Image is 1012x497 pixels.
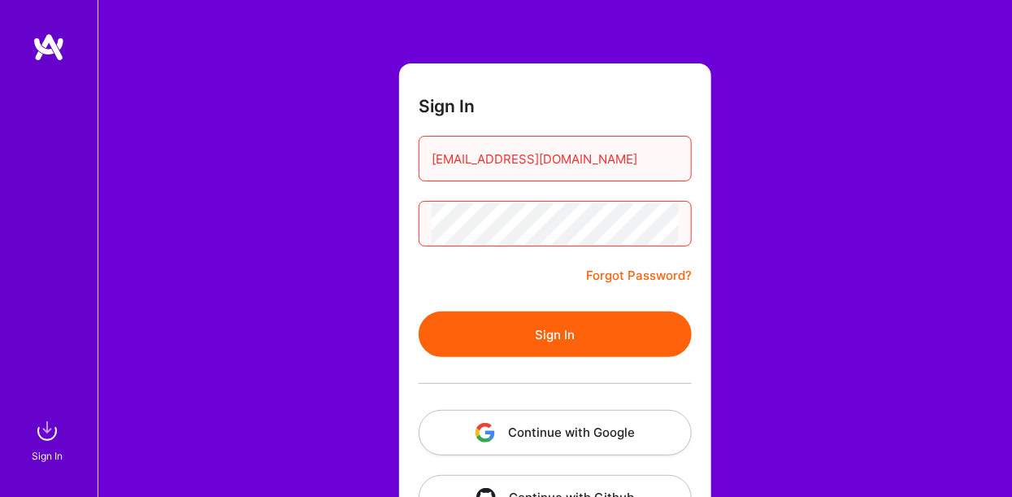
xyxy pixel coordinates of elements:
div: Sign In [32,447,63,464]
h3: Sign In [419,96,475,116]
a: Forgot Password? [586,266,692,286]
img: icon [476,423,495,443]
a: sign inSign In [34,415,63,464]
img: sign in [31,415,63,447]
img: logo [33,33,65,62]
input: Email... [432,138,679,180]
button: Continue with Google [419,410,692,456]
button: Sign In [419,312,692,357]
